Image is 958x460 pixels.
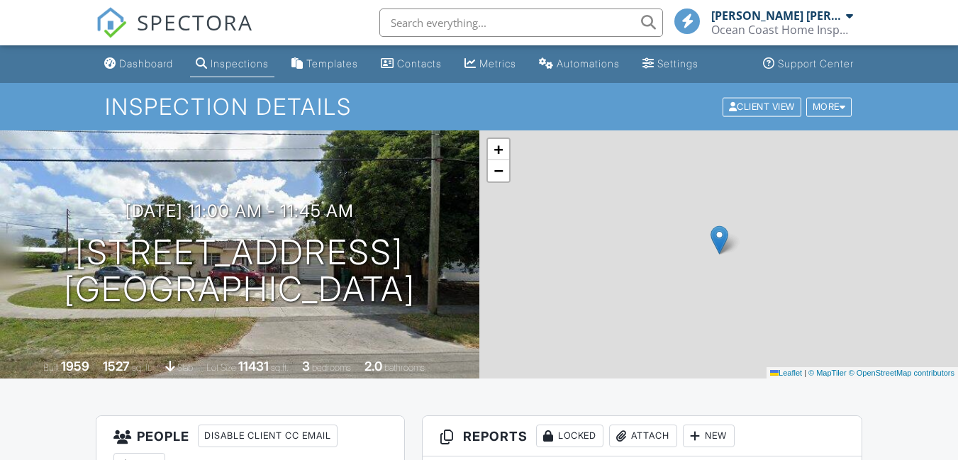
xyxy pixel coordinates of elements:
a: Settings [637,51,704,77]
span: sq. ft. [132,362,152,373]
h3: [DATE] 11:00 am - 11:45 am [126,201,354,220]
span: bathrooms [384,362,425,373]
span: Lot Size [206,362,236,373]
div: Disable Client CC Email [198,425,338,447]
a: Templates [286,51,364,77]
div: Templates [306,57,358,69]
div: Support Center [778,57,854,69]
div: Client View [723,97,801,116]
span: bedrooms [312,362,351,373]
a: © OpenStreetMap contributors [849,369,954,377]
div: 11431 [238,359,269,374]
span: sq.ft. [271,362,289,373]
img: Marker [711,225,728,254]
div: Inspections [211,57,269,69]
a: Support Center [757,51,859,77]
div: 2.0 [364,359,382,374]
div: 1527 [103,359,130,374]
h1: [STREET_ADDRESS] [GEOGRAPHIC_DATA] [64,234,416,309]
div: [PERSON_NAME] [PERSON_NAME] [711,9,842,23]
a: Automations (Basic) [533,51,625,77]
div: Dashboard [119,57,173,69]
img: The Best Home Inspection Software - Spectora [96,7,127,38]
span: slab [177,362,193,373]
a: Dashboard [99,51,179,77]
a: Inspections [190,51,274,77]
span: SPECTORA [137,7,253,37]
span: Built [43,362,59,373]
div: 3 [302,359,310,374]
a: © MapTiler [808,369,847,377]
a: Zoom in [488,139,509,160]
a: Client View [721,101,805,111]
h3: Reports [423,416,861,456]
div: New [683,425,735,447]
div: Contacts [397,57,442,69]
div: Attach [609,425,677,447]
div: Ocean Coast Home Inspections [711,23,853,37]
div: 1959 [61,359,89,374]
div: Metrics [479,57,516,69]
a: Zoom out [488,160,509,181]
span: + [494,140,503,158]
a: Contacts [375,51,447,77]
span: | [804,369,806,377]
div: Locked [536,425,603,447]
h1: Inspection Details [105,94,853,119]
input: Search everything... [379,9,663,37]
span: − [494,162,503,179]
div: More [806,97,852,116]
div: Settings [657,57,698,69]
a: Leaflet [770,369,802,377]
a: SPECTORA [96,19,253,49]
div: Automations [557,57,620,69]
a: Metrics [459,51,522,77]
